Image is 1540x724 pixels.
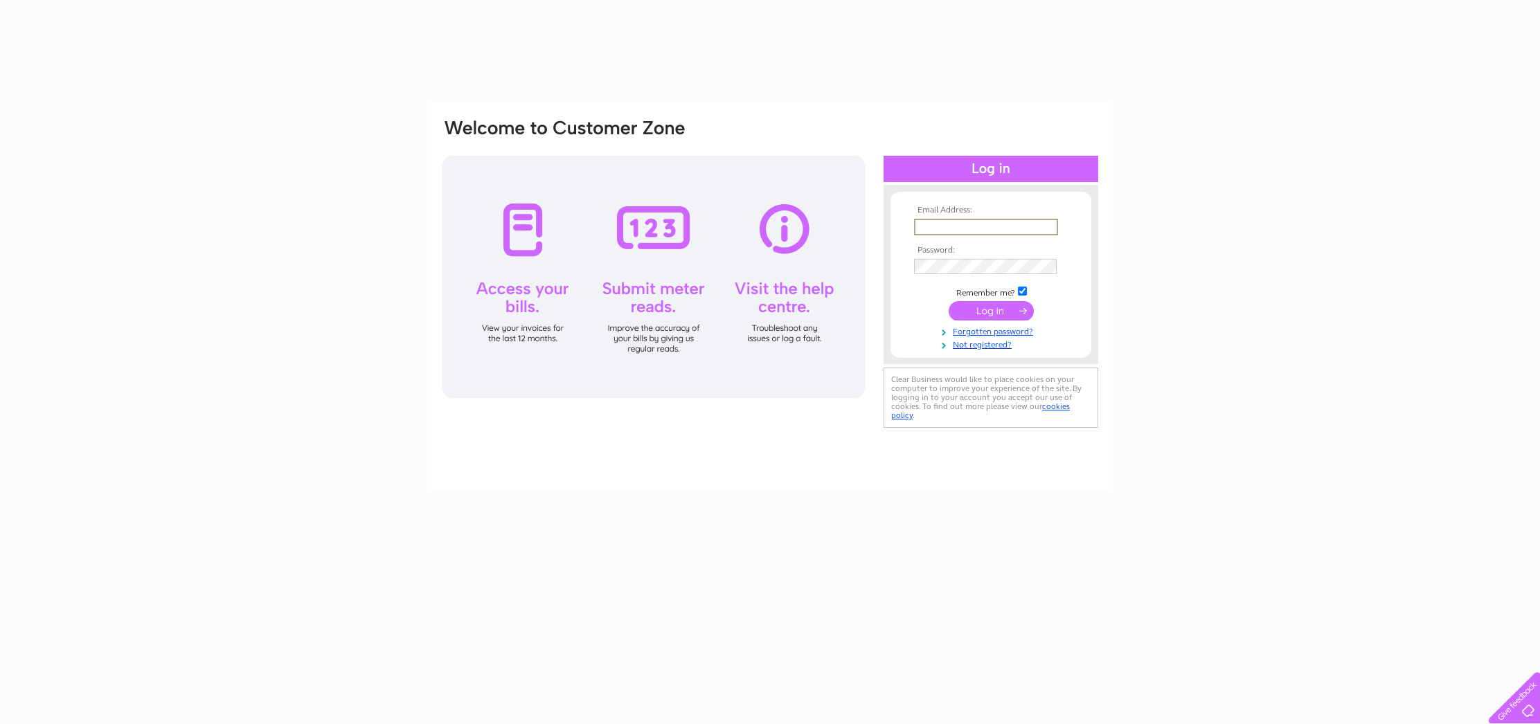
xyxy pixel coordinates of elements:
[914,324,1071,337] a: Forgotten password?
[891,401,1070,420] a: cookies policy
[911,284,1071,298] td: Remember me?
[914,337,1071,350] a: Not registered?
[949,301,1034,320] input: Submit
[911,246,1071,255] th: Password:
[911,206,1071,215] th: Email Address:
[884,368,1098,428] div: Clear Business would like to place cookies on your computer to improve your experience of the sit...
